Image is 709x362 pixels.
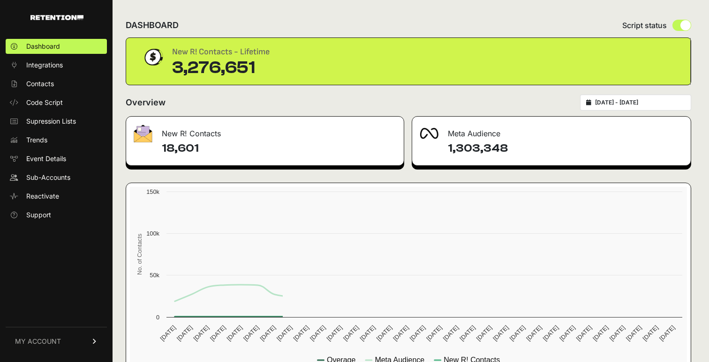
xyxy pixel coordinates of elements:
text: [DATE] [641,324,660,342]
text: [DATE] [325,324,343,342]
text: [DATE] [209,324,227,342]
text: [DATE] [175,324,194,342]
span: Sub-Accounts [26,173,70,182]
text: [DATE] [442,324,460,342]
text: [DATE] [525,324,543,342]
img: fa-meta-2f981b61bb99beabf952f7030308934f19ce035c18b003e963880cc3fabeebb7.png [420,128,438,139]
text: [DATE] [608,324,626,342]
span: Event Details [26,154,66,163]
text: [DATE] [275,324,294,342]
text: [DATE] [292,324,310,342]
div: New R! Contacts - Lifetime [172,45,270,59]
span: Dashboard [26,42,60,51]
span: Integrations [26,60,63,70]
text: [DATE] [508,324,527,342]
a: Support [6,207,107,222]
text: [DATE] [475,324,493,342]
a: Trends [6,133,107,148]
text: [DATE] [575,324,593,342]
div: Meta Audience [412,117,691,145]
span: Code Script [26,98,63,107]
span: MY ACCOUNT [15,337,61,346]
a: Code Script [6,95,107,110]
a: Supression Lists [6,114,107,129]
h2: DASHBOARD [126,19,179,32]
text: No. of Contacts [136,234,143,275]
a: Reactivate [6,189,107,204]
h2: Overview [126,96,166,109]
text: 150k [146,188,159,195]
text: [DATE] [375,324,393,342]
text: [DATE] [342,324,360,342]
a: Sub-Accounts [6,170,107,185]
text: [DATE] [159,324,177,342]
span: Trends [26,135,47,145]
a: Integrations [6,58,107,73]
text: 50k [150,272,159,279]
div: 3,276,651 [172,59,270,77]
text: [DATE] [458,324,476,342]
text: [DATE] [558,324,576,342]
a: Contacts [6,76,107,91]
text: [DATE] [358,324,377,342]
a: MY ACCOUNT [6,327,107,355]
text: [DATE] [408,324,427,342]
span: Script status [622,20,667,31]
span: Supression Lists [26,117,76,126]
text: 100k [146,230,159,237]
span: Support [26,210,51,220]
text: [DATE] [309,324,327,342]
text: [DATE] [542,324,560,342]
text: [DATE] [425,324,443,342]
h4: 18,601 [162,141,396,156]
text: [DATE] [491,324,510,342]
span: Contacts [26,79,54,89]
text: [DATE] [192,324,211,342]
h4: 1,303,348 [448,141,683,156]
div: New R! Contacts [126,117,404,145]
img: fa-envelope-19ae18322b30453b285274b1b8af3d052b27d846a4fbe8435d1a52b978f639a2.png [134,125,152,142]
a: Event Details [6,151,107,166]
text: [DATE] [658,324,676,342]
text: [DATE] [625,324,643,342]
img: dollar-coin-05c43ed7efb7bc0c12610022525b4bbbb207c7efeef5aecc26f025e68dcafac9.png [141,45,165,69]
text: [DATE] [226,324,244,342]
img: Retention.com [30,15,83,20]
text: 0 [156,314,159,321]
text: [DATE] [392,324,410,342]
a: Dashboard [6,39,107,54]
span: Reactivate [26,192,59,201]
text: [DATE] [591,324,610,342]
text: [DATE] [258,324,277,342]
text: [DATE] [242,324,260,342]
